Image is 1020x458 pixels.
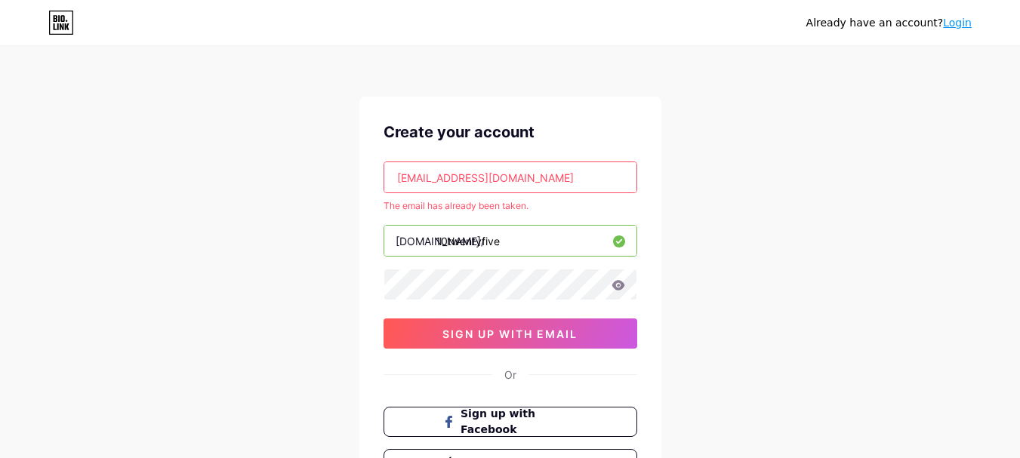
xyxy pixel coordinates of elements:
input: Email [384,162,636,192]
button: sign up with email [384,318,637,349]
span: sign up with email [442,327,578,340]
div: Already have an account? [806,15,972,31]
div: [DOMAIN_NAME]/ [396,233,485,249]
div: Or [504,367,516,383]
div: The email has already been taken. [384,199,637,213]
a: Login [943,17,972,29]
div: Create your account [384,121,637,143]
button: Sign up with Facebook [384,407,637,437]
span: Sign up with Facebook [461,406,578,438]
input: username [384,226,636,256]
